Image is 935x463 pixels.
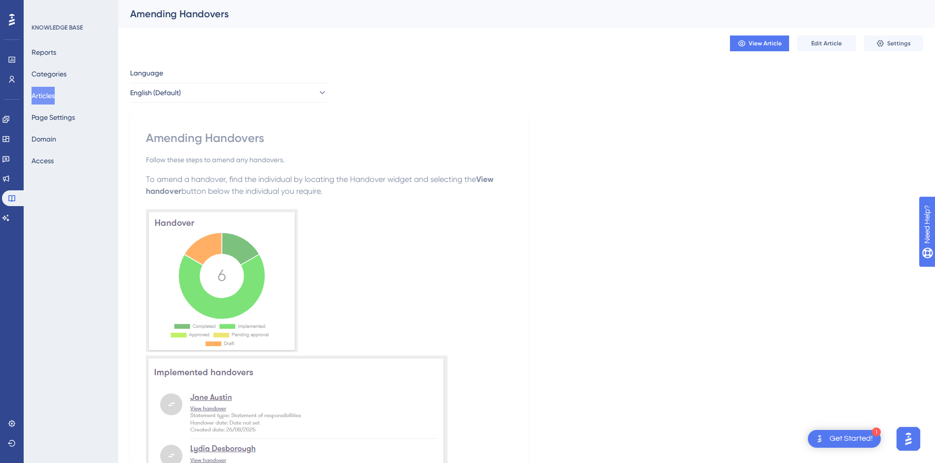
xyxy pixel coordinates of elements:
[23,2,62,14] span: Need Help?
[32,65,67,83] button: Categories
[32,24,83,32] div: KNOWLEDGE BASE
[130,7,899,21] div: Amending Handovers
[811,39,842,47] span: Edit Article
[32,108,75,126] button: Page Settings
[32,87,55,105] button: Articles
[864,36,923,51] button: Settings
[797,36,856,51] button: Edit Article
[146,154,513,166] div: Follow these steps to amend any handovers.
[830,433,873,444] div: Get Started!
[872,427,881,436] div: 1
[749,39,782,47] span: View Article
[130,67,163,79] span: Language
[32,152,54,170] button: Access
[894,424,923,454] iframe: UserGuiding AI Assistant Launcher
[146,130,513,146] div: Amending Handovers
[32,43,56,61] button: Reports
[887,39,911,47] span: Settings
[32,130,56,148] button: Domain
[130,83,327,103] button: English (Default)
[730,36,789,51] button: View Article
[146,175,476,184] span: To amend a handover, find the individual by locating the Handover widget and selecting the
[181,186,322,196] span: button below the individual you require.
[814,433,826,445] img: launcher-image-alternative-text
[130,87,181,99] span: English (Default)
[808,430,881,448] div: Open Get Started! checklist, remaining modules: 1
